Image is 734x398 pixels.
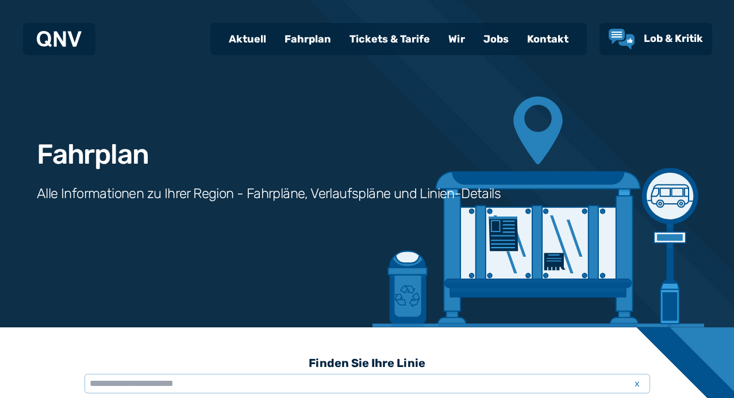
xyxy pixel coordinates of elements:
[474,24,518,54] a: Jobs
[275,24,340,54] a: Fahrplan
[629,377,645,391] span: x
[84,350,650,376] h3: Finden Sie Ihre Linie
[340,24,439,54] a: Tickets & Tarife
[37,184,501,203] h3: Alle Informationen zu Ihrer Region - Fahrpläne, Verlaufspläne und Linien-Details
[220,24,275,54] a: Aktuell
[37,31,82,47] img: QNV Logo
[439,24,474,54] a: Wir
[37,141,148,168] h1: Fahrplan
[609,29,703,49] a: Lob & Kritik
[644,32,703,45] span: Lob & Kritik
[37,28,82,51] a: QNV Logo
[518,24,578,54] a: Kontakt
